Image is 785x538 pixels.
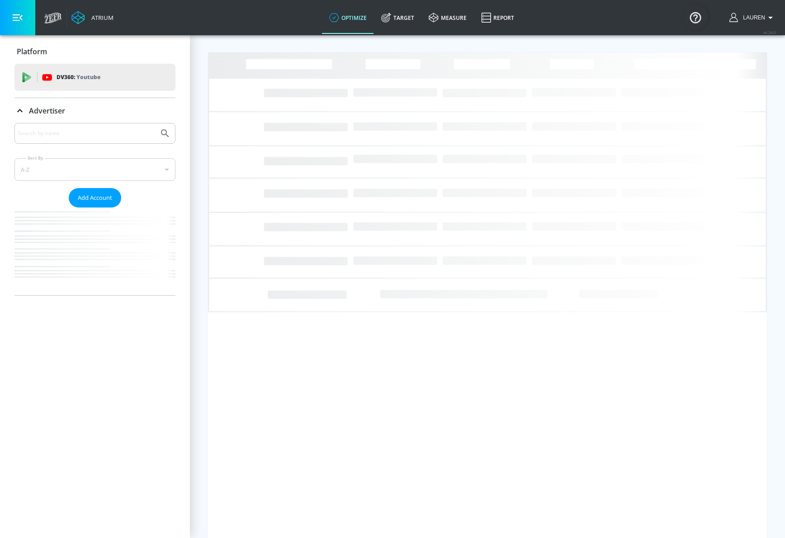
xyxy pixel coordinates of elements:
[474,1,521,34] a: Report
[14,158,175,181] div: A-Z
[78,193,112,203] span: Add Account
[374,1,421,34] a: Target
[71,11,113,24] a: Atrium
[322,1,374,34] a: optimize
[17,47,47,57] p: Platform
[739,14,765,21] span: login as: lauren.bacher@zefr.com
[29,106,65,116] p: Advertiser
[18,127,155,139] input: Search by name
[57,72,100,82] p: DV360:
[69,188,121,208] button: Add Account
[14,208,175,295] nav: list of Advertiser
[14,39,175,64] div: Platform
[683,5,708,30] button: Open Resource Center
[763,30,776,35] span: v 4.24.0
[26,155,45,161] label: Sort By
[421,1,474,34] a: measure
[729,12,776,23] button: Lauren
[14,64,175,91] div: DV360: Youtube
[88,14,113,22] div: Atrium
[14,98,175,123] div: Advertiser
[14,123,175,295] div: Advertiser
[76,72,100,82] p: Youtube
